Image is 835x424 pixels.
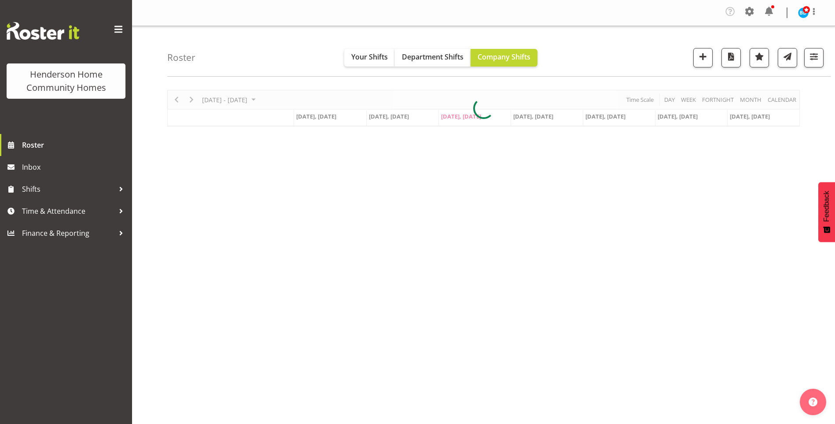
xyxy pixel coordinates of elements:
div: Henderson Home Community Homes [15,68,117,94]
span: Time & Attendance [22,205,114,218]
button: Feedback - Show survey [818,182,835,242]
span: Roster [22,138,128,152]
button: Filter Shifts [804,48,824,67]
span: Feedback [823,191,831,222]
img: help-xxl-2.png [809,398,817,406]
span: Shifts [22,182,114,196]
button: Highlight an important date within the roster. [750,48,769,67]
span: Department Shifts [402,52,463,62]
button: Add a new shift [693,48,713,67]
img: barbara-dunlop8515.jpg [798,7,809,18]
h4: Roster [167,52,195,63]
span: Finance & Reporting [22,227,114,240]
button: Department Shifts [395,49,471,67]
img: Rosterit website logo [7,22,79,40]
span: Inbox [22,160,128,174]
span: Your Shifts [351,52,388,62]
button: Send a list of all shifts for the selected filtered period to all rostered employees. [778,48,797,67]
button: Download a PDF of the roster according to the set date range. [721,48,741,67]
span: Company Shifts [478,52,530,62]
button: Company Shifts [471,49,537,67]
button: Your Shifts [344,49,395,67]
